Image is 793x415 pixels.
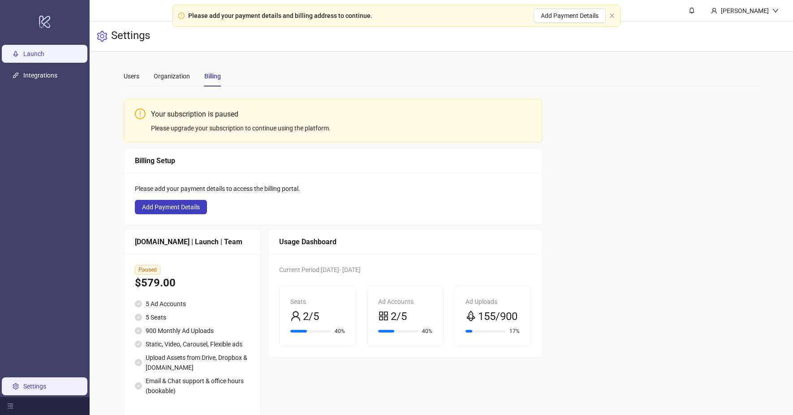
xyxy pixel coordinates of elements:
[422,329,432,334] span: 40%
[142,203,200,211] span: Add Payment Details
[541,12,599,19] span: Add Payment Details
[290,297,345,307] div: Seats
[204,71,221,81] div: Billing
[97,31,108,42] span: setting
[151,108,531,120] div: Your subscription is paused
[609,13,615,18] span: close
[23,383,46,390] a: Settings
[135,275,250,292] div: $579.00
[135,108,146,119] span: exclamation-circle
[135,359,142,366] span: check-circle
[135,314,142,321] span: check-circle
[178,13,185,19] span: exclamation-circle
[772,8,779,14] span: down
[465,311,476,321] span: rocket
[135,312,250,322] li: 5 Seats
[135,327,142,334] span: check-circle
[135,341,142,348] span: check-circle
[378,311,389,321] span: appstore
[135,353,250,372] li: Upload Assets from Drive, Dropbox & [DOMAIN_NAME]
[111,29,150,44] h3: Settings
[154,71,190,81] div: Organization
[279,266,361,273] span: Current Period: [DATE] - [DATE]
[534,9,606,23] button: Add Payment Details
[135,300,142,307] span: check-circle
[290,311,301,321] span: user
[135,184,531,194] div: Please add your payment details to access the billing portal.
[135,236,250,247] div: [DOMAIN_NAME] | Launch | Team
[188,11,372,21] div: Please add your payment details and billing address to continue.
[378,297,432,307] div: Ad Accounts
[135,326,250,336] li: 900 Monthly Ad Uploads
[135,265,160,275] span: Paused
[465,297,520,307] div: Ad Uploads
[23,50,44,57] a: Launch
[135,155,531,166] div: Billing Setup
[279,236,531,247] div: Usage Dashboard
[689,7,695,13] span: bell
[391,308,407,325] span: 2/5
[124,71,139,81] div: Users
[7,403,13,409] span: menu-fold
[151,123,531,133] div: Please upgrade your subscription to continue using the platform.
[711,8,717,14] span: user
[135,339,250,349] li: Static, Video, Carousel, Flexible ads
[135,382,142,389] span: check-circle
[335,329,345,334] span: 40%
[135,200,207,214] button: Add Payment Details
[609,13,615,19] button: close
[303,308,319,325] span: 2/5
[135,299,250,309] li: 5 Ad Accounts
[509,329,520,334] span: 17%
[135,376,250,396] li: Email & Chat support & office hours (bookable)
[23,72,57,79] a: Integrations
[717,6,772,16] div: [PERSON_NAME]
[478,308,517,325] span: 155/900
